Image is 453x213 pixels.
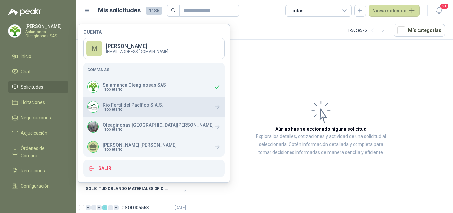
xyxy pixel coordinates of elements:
[8,195,68,208] a: Manuales y ayuda
[103,143,177,147] p: [PERSON_NAME] [PERSON_NAME]
[86,177,187,198] a: 2 5 0 0 0 0 GSOL005571[DATE] SOLICITUD ORLANDO MATERIALES OFICINA - CALI
[8,111,68,124] a: Negociaciones
[21,68,31,75] span: Chat
[91,205,96,210] div: 0
[88,121,98,132] img: Company Logo
[88,81,98,92] img: Company Logo
[8,8,42,16] img: Logo peakr
[103,87,166,91] span: Propietario
[83,97,225,117] a: Company LogoRio Fertil del Pacífico S.A.S.Propietario
[106,44,168,49] p: [PERSON_NAME]
[8,142,68,162] a: Órdenes de Compra
[394,24,445,37] button: Mís categorías
[21,99,45,106] span: Licitaciones
[83,38,225,59] a: M[PERSON_NAME] [EMAIL_ADDRESS][DOMAIN_NAME]
[103,127,214,131] span: Propietario
[103,123,214,127] p: Oleaginosas [GEOGRAPHIC_DATA][PERSON_NAME]
[21,83,43,91] span: Solicitudes
[8,164,68,177] a: Remisiones
[83,160,225,177] button: Salir
[348,25,388,36] div: 1 - 50 de 575
[83,77,225,97] div: Company LogoSalamanca Oleaginosas SASPropietario
[88,101,98,112] img: Company Logo
[171,8,176,13] span: search
[21,167,45,174] span: Remisiones
[255,133,387,157] p: Explora los detalles, cotizaciones y actividad de una solicitud al seleccionarla. Obtén informaci...
[83,30,225,34] h4: Cuenta
[102,205,107,210] div: 5
[146,7,162,15] span: 1186
[290,7,303,14] div: Todas
[97,205,102,210] div: 0
[25,24,68,29] p: [PERSON_NAME]
[86,186,168,192] p: SOLICITUD ORLANDO MATERIALES OFICINA - CALI
[87,67,221,73] h5: Compañías
[103,83,166,87] p: Salamanca Oleaginosas SAS
[86,41,102,56] div: M
[8,180,68,192] a: Configuración
[369,5,420,17] button: Nueva solicitud
[8,127,68,139] a: Adjudicación
[86,205,91,210] div: 0
[8,96,68,109] a: Licitaciones
[83,117,225,137] a: Company LogoOleaginosas [GEOGRAPHIC_DATA][PERSON_NAME]Propietario
[21,145,62,159] span: Órdenes de Compra
[275,125,367,133] h3: Aún no has seleccionado niguna solicitud
[8,81,68,93] a: Solicitudes
[108,205,113,210] div: 0
[121,178,149,183] p: GSOL005571
[433,5,445,17] button: 21
[21,114,51,121] span: Negociaciones
[121,205,149,210] p: GSOL005563
[98,6,141,15] h1: Mis solicitudes
[114,205,119,210] div: 0
[21,129,47,137] span: Adjudicación
[103,147,177,151] span: Propietario
[106,50,168,53] p: [EMAIL_ADDRESS][DOMAIN_NAME]
[25,30,68,38] p: Salamanca Oleaginosas SAS
[8,50,68,63] a: Inicio
[21,182,50,190] span: Configuración
[175,205,186,211] p: [DATE]
[83,137,225,157] a: [PERSON_NAME] [PERSON_NAME]Propietario
[21,53,31,60] span: Inicio
[8,25,21,37] img: Company Logo
[440,3,449,9] span: 21
[8,65,68,78] a: Chat
[103,103,163,107] p: Rio Fertil del Pacífico S.A.S.
[103,107,163,111] span: Propietario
